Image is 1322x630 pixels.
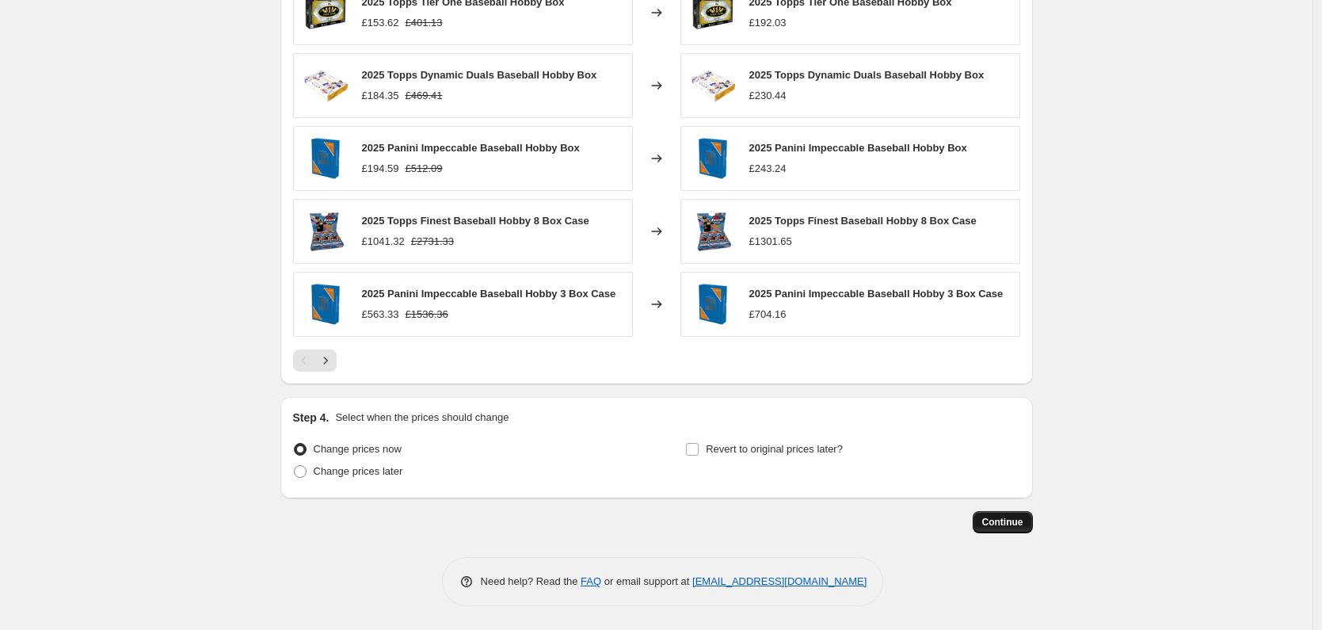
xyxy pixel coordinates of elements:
[362,69,597,81] span: 2025 Topps Dynamic Duals Baseball Hobby Box
[601,575,692,587] span: or email support at
[406,161,443,177] strike: £512.09
[302,62,349,109] img: resizingforshopify-2025-08-25T112438.093_80x.png
[302,208,349,255] img: resizingforshopify-2025-08-08T132718.040_80x.png
[335,410,509,426] p: Select when the prices should change
[689,281,737,328] img: resizingforshopify-2025-08-15T113654.175_d10be919-94cd-42db-a4eb-a2044054c59d_80x.png
[689,62,737,109] img: resizingforshopify-2025-08-25T112438.093_80x.png
[692,575,867,587] a: [EMAIL_ADDRESS][DOMAIN_NAME]
[749,288,1004,300] span: 2025 Panini Impeccable Baseball Hobby 3 Box Case
[982,516,1023,529] span: Continue
[481,575,581,587] span: Need help? Read the
[362,88,399,104] div: £184.35
[581,575,601,587] a: FAQ
[749,234,792,250] div: £1301.65
[362,307,399,323] div: £563.33
[406,88,443,104] strike: £469.41
[362,15,399,31] div: £153.62
[293,349,337,372] nav: Pagination
[362,234,405,250] div: £1041.32
[749,15,787,31] div: £192.03
[749,215,977,227] span: 2025 Topps Finest Baseball Hobby 8 Box Case
[749,307,787,323] div: £704.16
[406,15,443,31] strike: £401.13
[411,234,454,250] strike: £2731.33
[314,465,403,477] span: Change prices later
[749,88,787,104] div: £230.44
[706,443,843,455] span: Revert to original prices later?
[362,142,580,154] span: 2025 Panini Impeccable Baseball Hobby Box
[302,135,349,182] img: resizingforshopify-2025-08-15T113654.175_80x.png
[749,69,985,81] span: 2025 Topps Dynamic Duals Baseball Hobby Box
[302,281,349,328] img: resizingforshopify-2025-08-15T113654.175_d10be919-94cd-42db-a4eb-a2044054c59d_80x.png
[749,161,787,177] div: £243.24
[973,511,1033,533] button: Continue
[689,208,737,255] img: resizingforshopify-2025-08-08T132718.040_80x.png
[406,307,448,323] strike: £1536.36
[314,349,337,372] button: Next
[362,288,616,300] span: 2025 Panini Impeccable Baseball Hobby 3 Box Case
[362,161,399,177] div: £194.59
[314,443,402,455] span: Change prices now
[749,142,967,154] span: 2025 Panini Impeccable Baseball Hobby Box
[362,215,589,227] span: 2025 Topps Finest Baseball Hobby 8 Box Case
[293,410,330,426] h2: Step 4.
[689,135,737,182] img: resizingforshopify-2025-08-15T113654.175_80x.png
